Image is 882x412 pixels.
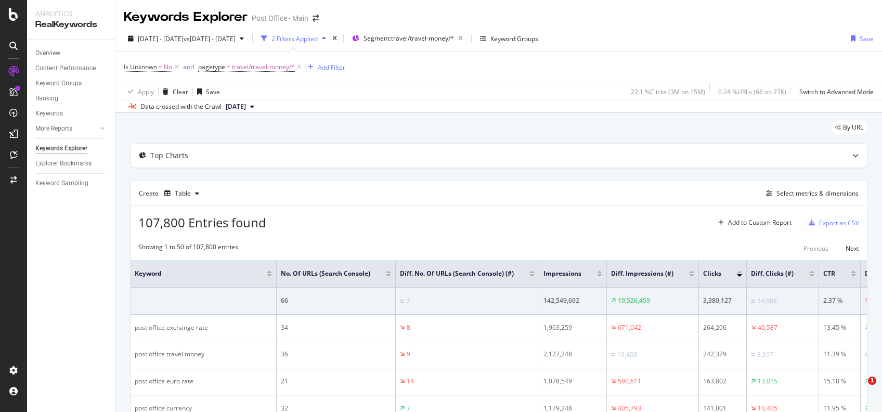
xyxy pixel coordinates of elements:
a: Ranking [35,93,108,104]
div: Overview [35,48,60,59]
div: Export as CSV [819,218,859,227]
div: 590,611 [618,377,641,386]
div: Top Charts [150,150,188,161]
div: 19,526,459 [618,296,650,305]
iframe: Intercom live chat [847,377,872,402]
div: Apply [138,87,154,96]
div: legacy label [831,120,867,135]
div: Keyword Groups [35,78,82,89]
a: Content Performance [35,63,108,74]
div: Save [860,34,874,43]
div: Select metrics & dimensions [776,189,859,198]
div: Ranking [35,93,58,104]
button: Add to Custom Report [714,214,792,231]
div: Save [206,87,220,96]
div: Post Office - Main [252,13,308,23]
div: 34 [281,323,391,332]
div: 40,587 [758,323,777,332]
div: Showing 1 to 50 of 107,800 entries [138,242,238,255]
div: RealKeywords [35,19,107,31]
button: and [183,62,194,72]
div: Previous [803,244,828,253]
span: Clicks [703,269,721,278]
button: Apply [124,83,154,100]
div: Keywords Explorer [35,143,87,154]
div: Keywords [35,108,63,119]
button: Previous [803,242,828,255]
div: 242,379 [703,350,742,359]
div: 1,078,549 [543,377,602,386]
a: Keywords [35,108,108,119]
div: 15.18 % [823,377,856,386]
button: [DATE] [222,100,258,113]
div: post office euro rate [135,377,272,386]
span: pagetype [198,62,225,71]
div: 163,802 [703,377,742,386]
div: 264,206 [703,323,742,332]
div: arrow-right-arrow-left [313,15,319,22]
button: Add Filter [304,61,345,73]
div: Analytics [35,8,107,19]
div: 0.24 % URLs ( 66 on 27K ) [718,87,786,96]
a: Explorer Bookmarks [35,158,108,169]
div: 3,380,127 [703,296,742,305]
div: Create [139,185,203,202]
span: 107,800 Entries found [138,214,266,231]
img: Equal [751,300,755,303]
div: 2,127,248 [543,350,602,359]
div: Table [175,190,191,197]
div: Next [846,244,859,253]
img: Equal [611,353,615,356]
span: By URL [843,124,863,131]
div: Switch to Advanced Mode [799,87,874,96]
div: 66 [281,296,391,305]
span: Is Unknown [124,62,157,71]
div: post office travel money [135,350,272,359]
div: 22.1 % Clicks ( 3M on 15M ) [631,87,705,96]
span: = [227,62,230,71]
div: Clear [173,87,188,96]
span: Diff. Impressions (#) [611,269,673,278]
a: More Reports [35,123,97,134]
div: 13,015 [758,377,777,386]
img: Equal [400,300,404,303]
span: vs [DATE] - [DATE] [184,34,236,43]
span: Impressions [543,269,581,278]
div: 2 Filters Applied [271,34,318,43]
div: Content Performance [35,63,96,74]
button: [DATE] - [DATE]vs[DATE] - [DATE] [124,30,248,47]
div: and [183,62,194,71]
button: Keyword Groups [476,30,542,47]
button: Export as CSV [805,214,859,231]
span: 1 [868,377,876,385]
button: Table [160,185,203,202]
div: Keyword Groups [490,34,538,43]
div: 21 [281,377,391,386]
div: 8 [407,323,410,332]
div: 11.39 % [823,350,856,359]
div: More Reports [35,123,72,134]
div: 36 [281,350,391,359]
span: Diff. Clicks (#) [751,269,794,278]
span: travel/travel-money/* [232,60,295,74]
div: Keyword Sampling [35,178,88,189]
div: 2.37 % [823,296,856,305]
a: Keyword Groups [35,78,108,89]
button: Select metrics & dimensions [762,187,859,200]
a: Overview [35,48,108,59]
button: 2 Filters Applied [257,30,330,47]
div: 13.45 % [823,323,856,332]
div: 2 [406,297,410,306]
div: 9 [407,350,410,359]
div: post office exchange rate [135,323,272,332]
span: Keyword [135,269,251,278]
div: Data crossed with the Crawl [140,102,222,111]
button: Switch to Advanced Mode [795,83,874,100]
span: 2025 Sep. 8th [226,102,246,111]
div: 14,085 [757,297,777,306]
span: CTR [823,269,835,278]
div: 14 [407,377,414,386]
div: Keywords Explorer [124,8,248,26]
button: Segment:travel/travel-money/* [348,30,467,47]
div: 3,397 [757,350,773,359]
